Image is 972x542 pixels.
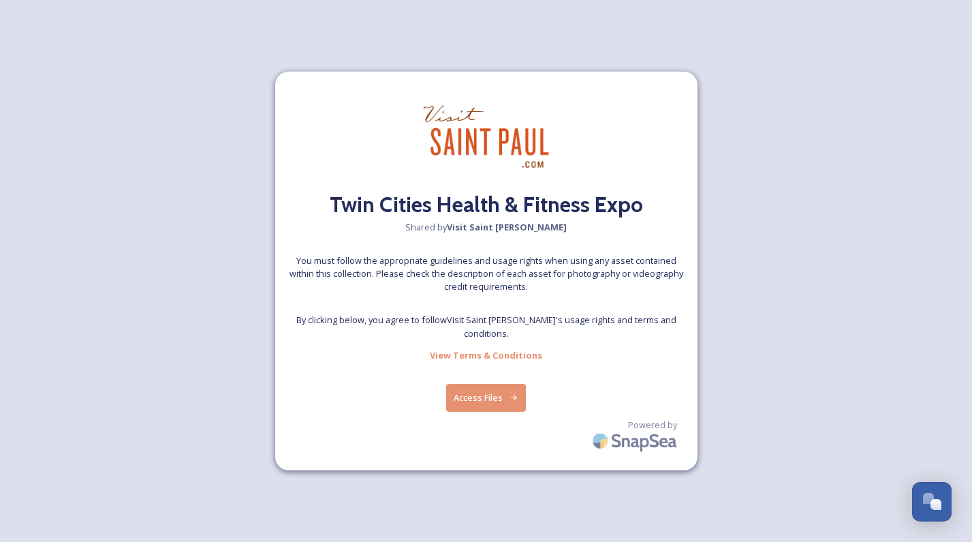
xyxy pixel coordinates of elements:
[589,425,684,457] img: SnapSea Logo
[912,482,952,522] button: Open Chat
[405,221,567,234] span: Shared by
[446,384,526,412] button: Access Files
[430,347,542,363] a: View Terms & Conditions
[418,85,554,188] img: visit_sp.jpg
[628,419,677,432] span: Powered by
[289,254,684,294] span: You must follow the appropriate guidelines and usage rights when using any asset contained within...
[289,314,684,340] span: By clicking below, you agree to follow Visit Saint [PERSON_NAME] 's usage rights and terms and co...
[330,188,643,221] h2: Twin Cities Health & Fitness Expo
[430,349,542,361] strong: View Terms & Conditions
[447,221,567,233] strong: Visit Saint [PERSON_NAME]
